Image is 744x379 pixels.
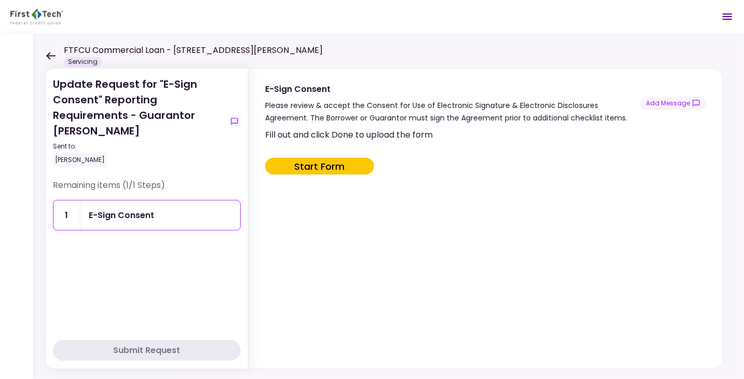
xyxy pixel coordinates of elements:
div: E-Sign ConsentPlease review & accept the Consent for Use of Electronic Signature & Electronic Dis... [248,69,723,369]
div: Fill out and click Done to upload the form [265,128,704,141]
button: show-messages [228,115,241,128]
button: Submit Request [53,340,241,361]
button: Start Form [265,158,374,174]
img: Partner icon [10,9,63,24]
div: E-Sign Consent [89,209,154,222]
button: show-messages [640,97,706,110]
div: [PERSON_NAME] [53,153,107,167]
div: Please review & accept the Consent for Use of Electronic Signature & Electronic Disclosures Agree... [265,99,640,124]
button: Open menu [715,4,740,29]
div: Servicing [64,57,102,67]
div: Update Request for "E-Sign Consent" Reporting Requirements - Guarantor [PERSON_NAME] [53,76,224,167]
div: E-Sign Consent [265,83,640,96]
div: Submit Request [114,344,181,357]
h1: FTFCU Commercial Loan - [STREET_ADDRESS][PERSON_NAME] [64,44,323,57]
div: 1 [53,200,80,230]
div: Remaining items (1/1 Steps) [53,179,241,200]
a: 1E-Sign Consent [53,200,241,231]
div: Sent to: [53,142,224,151]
